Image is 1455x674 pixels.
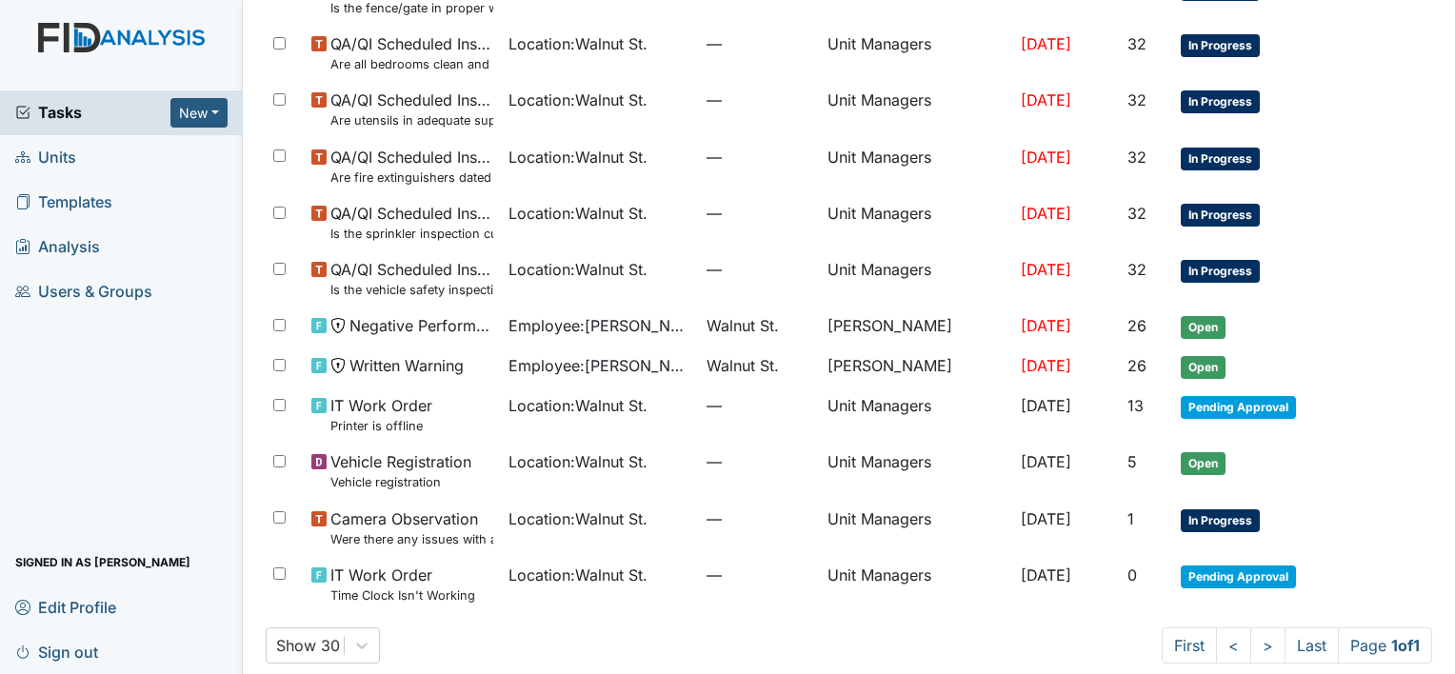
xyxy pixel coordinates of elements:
[820,307,1013,347] td: [PERSON_NAME]
[1181,34,1260,57] span: In Progress
[707,32,812,55] span: —
[820,347,1013,387] td: [PERSON_NAME]
[349,314,493,337] span: Negative Performance Review
[349,354,464,377] span: Written Warning
[330,281,493,299] small: Is the vehicle safety inspection report current and in the mileage log pouch?
[330,146,493,187] span: QA/QI Scheduled Inspection Are fire extinguishers dated and initialed monthly and serviced annual...
[15,637,98,666] span: Sign out
[330,258,493,299] span: QA/QI Scheduled Inspection Is the vehicle safety inspection report current and in the mileage log...
[820,500,1013,556] td: Unit Managers
[1127,565,1137,585] span: 0
[1127,316,1146,335] span: 26
[1216,627,1251,664] a: <
[330,586,475,605] small: Time Clock Isn't Working
[15,188,112,217] span: Templates
[1127,90,1146,109] span: 32
[1021,452,1071,471] span: [DATE]
[15,143,76,172] span: Units
[330,32,493,73] span: QA/QI Scheduled Inspection Are all bedrooms clean and in good repair?
[1181,509,1260,532] span: In Progress
[707,146,812,168] span: —
[1181,148,1260,170] span: In Progress
[330,89,493,129] span: QA/QI Scheduled Inspection Are utensils in adequate supply?
[508,394,648,417] span: Location : Walnut St.
[1127,356,1146,375] span: 26
[1021,565,1071,585] span: [DATE]
[1162,627,1432,664] nav: task-pagination
[707,354,779,377] span: Walnut St.
[707,394,812,417] span: —
[1181,452,1226,475] span: Open
[508,258,648,281] span: Location : Walnut St.
[820,387,1013,443] td: Unit Managers
[330,530,493,548] small: Were there any issues with applying topical medications? ( Starts at the top of MAR and works the...
[1127,396,1144,415] span: 13
[1127,204,1146,223] span: 32
[276,634,340,657] div: Show 30
[1181,565,1296,588] span: Pending Approval
[707,202,812,225] span: —
[508,314,690,337] span: Employee : [PERSON_NAME]
[508,507,648,530] span: Location : Walnut St.
[1127,148,1146,167] span: 32
[707,314,779,337] span: Walnut St.
[15,232,100,262] span: Analysis
[1181,204,1260,227] span: In Progress
[508,146,648,168] span: Location : Walnut St.
[330,111,493,129] small: Are utensils in adequate supply?
[1181,260,1260,283] span: In Progress
[707,258,812,281] span: —
[1021,204,1071,223] span: [DATE]
[15,592,116,622] span: Edit Profile
[1021,34,1071,53] span: [DATE]
[508,450,648,473] span: Location : Walnut St.
[820,250,1013,307] td: Unit Managers
[820,81,1013,137] td: Unit Managers
[1181,356,1226,379] span: Open
[330,55,493,73] small: Are all bedrooms clean and in good repair?
[1162,627,1217,664] a: First
[508,89,648,111] span: Location : Walnut St.
[330,507,493,548] span: Camera Observation Were there any issues with applying topical medications? ( Starts at the top o...
[1021,509,1071,528] span: [DATE]
[330,202,493,243] span: QA/QI Scheduled Inspection Is the sprinkler inspection current? (document the date in the comment...
[15,101,170,124] span: Tasks
[330,417,432,435] small: Printer is offline
[508,564,648,586] span: Location : Walnut St.
[1338,627,1432,664] span: Page
[1181,90,1260,113] span: In Progress
[1021,148,1071,167] span: [DATE]
[1127,452,1137,471] span: 5
[330,564,475,605] span: IT Work Order Time Clock Isn't Working
[1181,396,1296,419] span: Pending Approval
[508,202,648,225] span: Location : Walnut St.
[1021,90,1071,109] span: [DATE]
[1250,627,1286,664] a: >
[1127,260,1146,279] span: 32
[1021,356,1071,375] span: [DATE]
[508,32,648,55] span: Location : Walnut St.
[820,194,1013,250] td: Unit Managers
[15,547,190,577] span: Signed in as [PERSON_NAME]
[820,556,1013,612] td: Unit Managers
[1181,316,1226,339] span: Open
[508,354,690,377] span: Employee : [PERSON_NAME]
[15,277,152,307] span: Users & Groups
[330,168,493,187] small: Are fire extinguishers dated and initialed monthly and serviced annually? Are they attached to th...
[820,25,1013,81] td: Unit Managers
[330,394,432,435] span: IT Work Order Printer is offline
[1021,260,1071,279] span: [DATE]
[707,507,812,530] span: —
[330,225,493,243] small: Is the sprinkler inspection current? (document the date in the comment section)
[1021,396,1071,415] span: [DATE]
[707,89,812,111] span: —
[1285,627,1339,664] a: Last
[1127,34,1146,53] span: 32
[820,138,1013,194] td: Unit Managers
[330,473,471,491] small: Vehicle registration
[707,564,812,586] span: —
[707,450,812,473] span: —
[1391,636,1420,655] strong: 1 of 1
[330,450,471,491] span: Vehicle Registration Vehicle registration
[820,443,1013,499] td: Unit Managers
